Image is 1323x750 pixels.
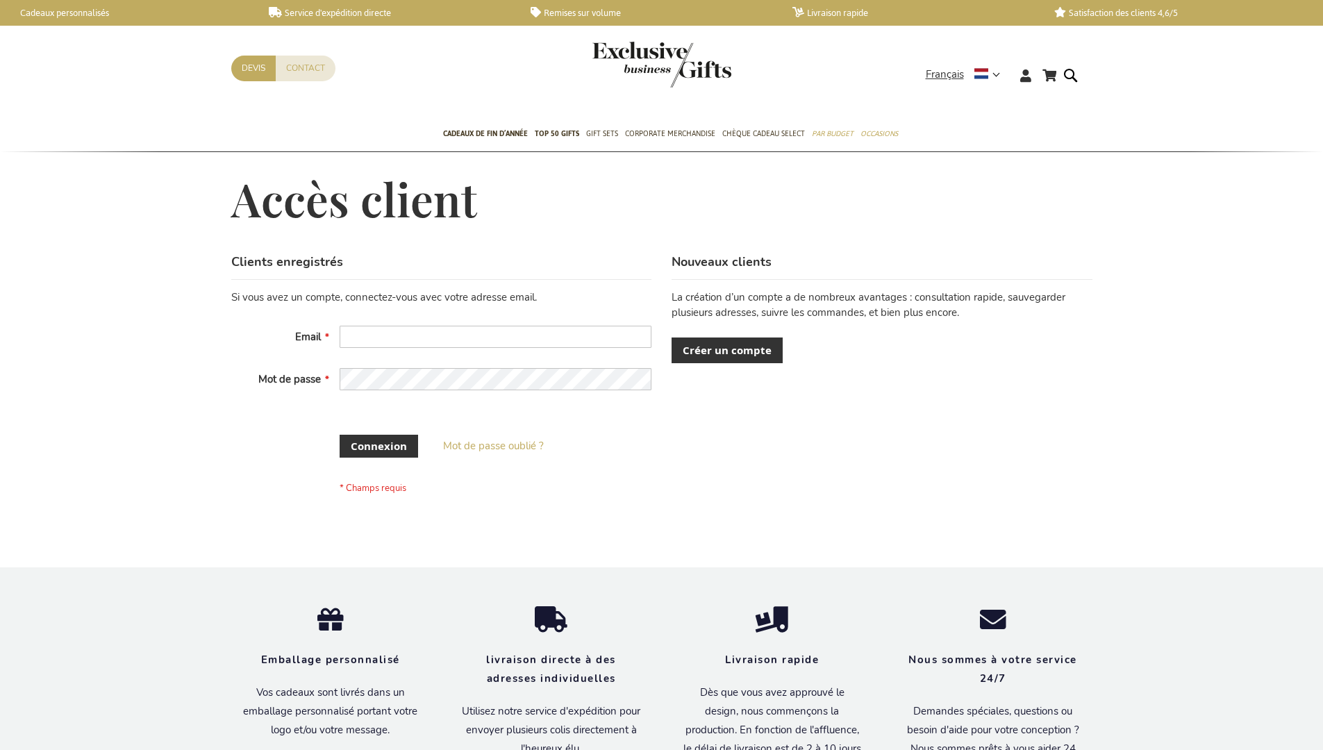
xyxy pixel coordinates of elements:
a: Créer un compte [672,337,783,363]
a: Service d'expédition directe [269,7,508,19]
a: Occasions [860,117,898,152]
strong: Clients enregistrés [231,253,343,270]
span: Par budget [812,126,854,141]
span: Mot de passe [258,372,321,386]
p: La création d’un compte a de nombreux avantages : consultation rapide, sauvegarder plusieurs adre... [672,290,1092,320]
strong: Emballage personnalisé [261,653,400,667]
span: Accès client [231,169,477,228]
span: Français [926,67,964,83]
span: TOP 50 Gifts [535,126,579,141]
span: Email [295,330,321,344]
a: Chèque Cadeau Select [722,117,805,152]
a: Remises sur volume [531,7,770,19]
strong: Nous sommes à votre service 24/7 [908,653,1077,685]
a: Cadeaux de fin d’année [443,117,528,152]
span: Gift Sets [586,126,618,141]
span: Cadeaux de fin d’année [443,126,528,141]
img: Exclusive Business gifts logo [592,42,731,87]
span: Corporate Merchandise [625,126,715,141]
a: Devis [231,56,276,81]
p: Vos cadeaux sont livrés dans un emballage personnalisé portant votre logo et/ou votre message. [241,683,420,740]
a: Corporate Merchandise [625,117,715,152]
a: Par budget [812,117,854,152]
button: Connexion [340,435,418,458]
input: Email [340,326,651,348]
span: Occasions [860,126,898,141]
a: store logo [592,42,662,87]
a: Mot de passe oublié ? [443,439,544,453]
span: Connexion [351,439,407,453]
a: Satisfaction des clients 4,6/5 [1054,7,1294,19]
strong: Nouveaux clients [672,253,772,270]
a: Cadeaux personnalisés [7,7,247,19]
strong: livraison directe à des adresses individuelles [486,653,616,685]
a: Livraison rapide [792,7,1032,19]
a: Contact [276,56,335,81]
strong: Livraison rapide [725,653,819,667]
div: Si vous avez un compte, connectez-vous avec votre adresse email. [231,290,651,305]
span: Chèque Cadeau Select [722,126,805,141]
span: Créer un compte [683,343,772,358]
a: TOP 50 Gifts [535,117,579,152]
a: Gift Sets [586,117,618,152]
